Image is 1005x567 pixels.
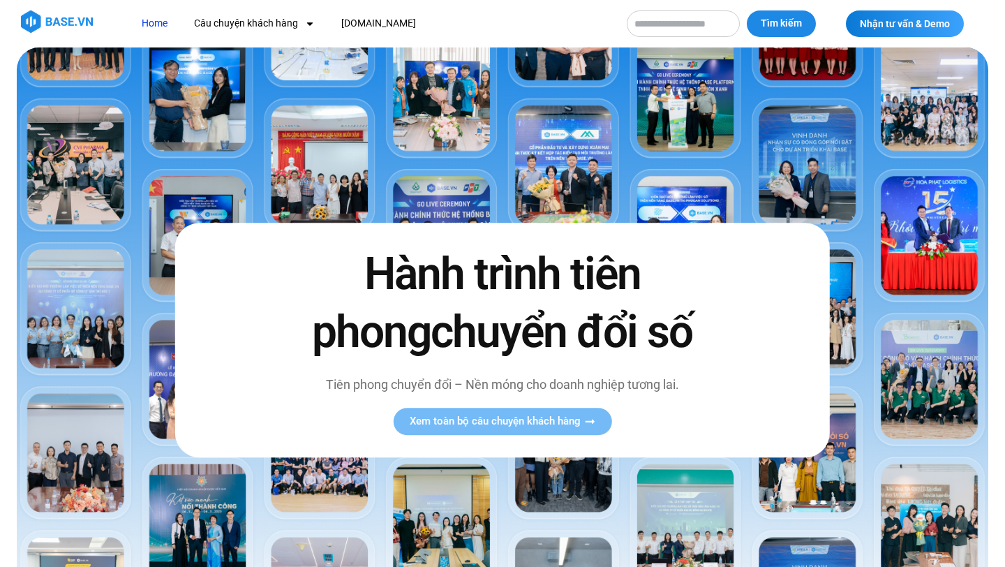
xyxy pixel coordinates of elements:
[410,416,581,427] span: Xem toàn bộ câu chuyện khách hàng
[131,10,613,36] nav: Menu
[860,19,950,29] span: Nhận tư vấn & Demo
[131,10,178,36] a: Home
[184,10,325,36] a: Câu chuyện khách hàng
[283,375,722,394] p: Tiên phong chuyển đổi – Nền móng cho doanh nghiệp tương lai.
[283,245,722,361] h2: Hành trình tiên phong
[846,10,964,37] a: Nhận tư vấn & Demo
[331,10,426,36] a: [DOMAIN_NAME]
[747,10,816,37] button: Tìm kiếm
[761,17,802,31] span: Tìm kiếm
[393,408,611,435] a: Xem toàn bộ câu chuyện khách hàng
[431,306,692,358] span: chuyển đổi số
